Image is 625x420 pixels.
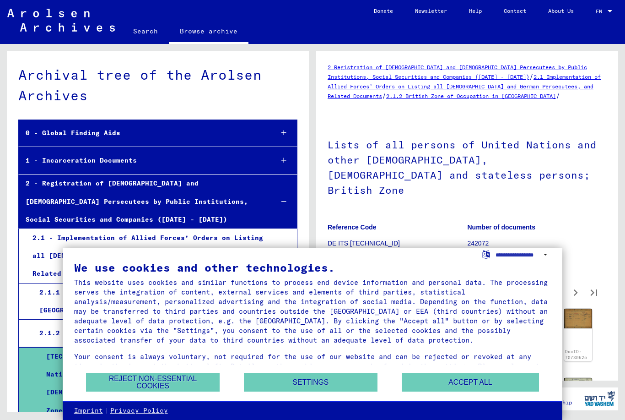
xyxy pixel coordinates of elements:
[328,224,377,231] b: Reference Code
[18,65,297,106] div: Archival tree of the Arolsen Archives
[468,239,607,248] p: 242072
[32,324,266,342] div: 2.1.2 - British Zone of Occupation in [GEOGRAPHIC_DATA]
[468,224,536,231] b: Number of documents
[19,124,266,142] div: 0 - Global Finding Aids
[19,152,266,169] div: 1 - Incarceration Documents
[564,378,592,398] img: 001.jpg
[328,239,467,248] p: DE ITS [TECHNICAL_ID]
[386,93,556,99] a: 2.1.2 British Zone of Occupation in [GEOGRAPHIC_DATA]
[39,348,265,420] div: [TECHNICAL_ID] - Lists of all persons of United Nations and other [DEMOGRAPHIC_DATA], [DEMOGRAPHI...
[74,352,551,381] div: Your consent is always voluntary, not required for the use of our website and can be rejected or ...
[328,64,587,80] a: 2 Registration of [DEMOGRAPHIC_DATA] and [DEMOGRAPHIC_DATA] Persecutees by Public Institutions, S...
[585,283,603,301] button: Last page
[529,72,533,81] span: /
[566,283,585,301] button: Next page
[564,309,592,328] img: 001.jpg
[565,349,587,360] a: DocID: 70730525
[26,229,266,283] div: 2.1 - Implementation of Allied Forces’ Orders on Listing all [DEMOGRAPHIC_DATA] and German Persec...
[169,20,248,44] a: Browse archive
[122,20,169,42] a: Search
[110,406,168,415] a: Privacy Policy
[74,406,103,415] a: Imprint
[32,284,266,319] div: 2.1.1 - American Zone of Occupation in [GEOGRAPHIC_DATA]
[74,262,551,273] div: We use cookies and other technologies.
[86,373,220,392] button: Reject non-essential cookies
[556,92,560,100] span: /
[7,9,115,32] img: Arolsen_neg.svg
[74,278,551,345] div: This website uses cookies and similar functions to process end device information and personal da...
[596,8,606,15] span: EN
[382,92,386,100] span: /
[402,373,539,392] button: Accept all
[328,73,601,99] a: 2.1 Implementation of Allied Forces’ Orders on Listing all [DEMOGRAPHIC_DATA] and German Persecut...
[582,387,617,410] img: yv_logo.png
[244,373,377,392] button: Settings
[19,175,266,229] div: 2 - Registration of [DEMOGRAPHIC_DATA] and [DEMOGRAPHIC_DATA] Persecutees by Public Institutions,...
[328,124,607,209] h1: Lists of all persons of United Nations and other [DEMOGRAPHIC_DATA], [DEMOGRAPHIC_DATA] and state...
